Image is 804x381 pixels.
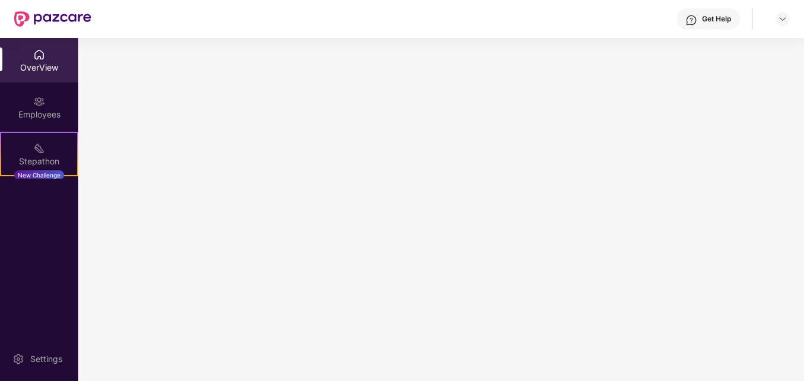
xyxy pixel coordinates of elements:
[778,14,787,24] img: svg+xml;base64,PHN2ZyBpZD0iRHJvcGRvd24tMzJ4MzIiIHhtbG5zPSJodHRwOi8vd3d3LnczLm9yZy8yMDAwL3N2ZyIgd2...
[12,353,24,365] img: svg+xml;base64,PHN2ZyBpZD0iU2V0dGluZy0yMHgyMCIgeG1sbnM9Imh0dHA6Ly93d3cudzMub3JnLzIwMDAvc3ZnIiB3aW...
[27,353,66,365] div: Settings
[33,96,45,107] img: svg+xml;base64,PHN2ZyBpZD0iRW1wbG95ZWVzIiB4bWxucz0iaHR0cDovL3d3dy53My5vcmcvMjAwMC9zdmciIHdpZHRoPS...
[685,14,697,26] img: svg+xml;base64,PHN2ZyBpZD0iSGVscC0zMngzMiIgeG1sbnM9Imh0dHA6Ly93d3cudzMub3JnLzIwMDAvc3ZnIiB3aWR0aD...
[14,11,91,27] img: New Pazcare Logo
[702,14,731,24] div: Get Help
[33,142,45,154] img: svg+xml;base64,PHN2ZyB4bWxucz0iaHR0cDovL3d3dy53My5vcmcvMjAwMC9zdmciIHdpZHRoPSIyMSIgaGVpZ2h0PSIyMC...
[1,155,77,167] div: Stepathon
[14,170,64,180] div: New Challenge
[33,49,45,61] img: svg+xml;base64,PHN2ZyBpZD0iSG9tZSIgeG1sbnM9Imh0dHA6Ly93d3cudzMub3JnLzIwMDAvc3ZnIiB3aWR0aD0iMjAiIG...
